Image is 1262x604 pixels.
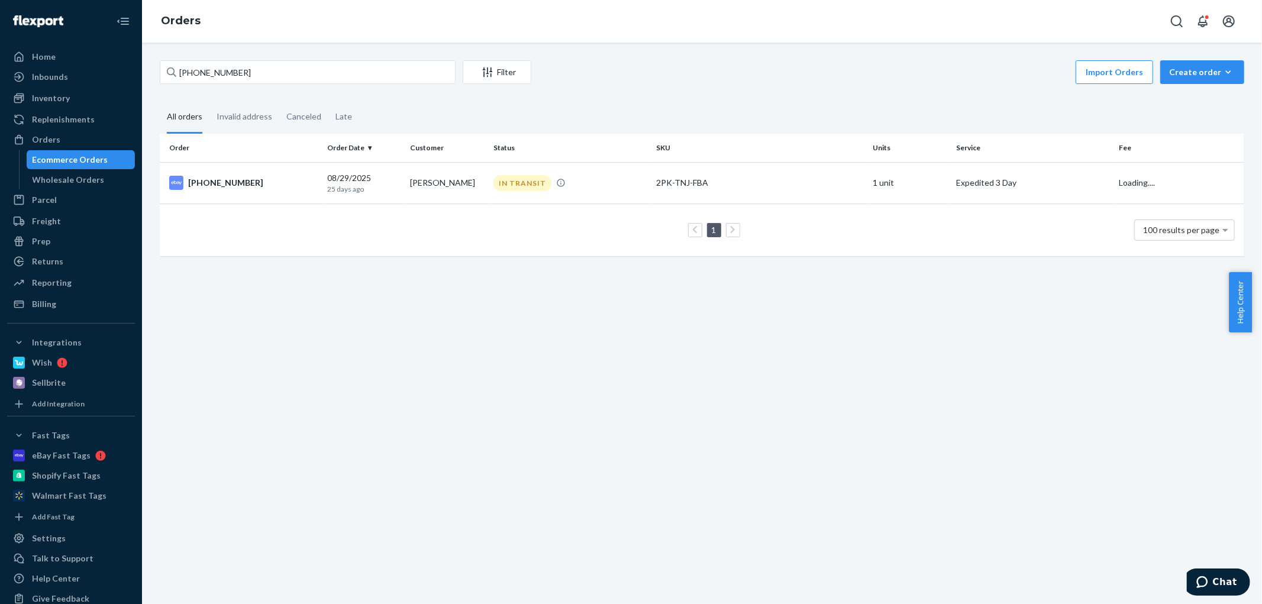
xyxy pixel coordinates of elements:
button: Integrations [7,333,135,352]
a: Page 1 is your current page [709,225,719,235]
a: Help Center [7,569,135,588]
a: Add Integration [7,397,135,411]
div: Invalid address [217,101,272,132]
div: Late [335,101,352,132]
div: IN TRANSIT [493,175,551,191]
a: Ecommerce Orders [27,150,135,169]
div: Integrations [32,337,82,348]
td: Loading.... [1114,162,1244,204]
a: Parcel [7,190,135,209]
div: Shopify Fast Tags [32,470,101,482]
td: 1 unit [869,162,952,204]
th: Order Date [322,134,406,162]
div: Home [32,51,56,63]
div: [PHONE_NUMBER] [169,176,318,190]
a: Inventory [7,89,135,108]
a: Walmart Fast Tags [7,486,135,505]
div: Walmart Fast Tags [32,490,106,502]
div: All orders [167,101,202,134]
a: Home [7,47,135,66]
div: 08/29/2025 [327,172,401,194]
div: Inventory [32,92,70,104]
a: Orders [161,14,201,27]
div: Prep [32,235,50,247]
div: Create order [1169,66,1235,78]
a: eBay Fast Tags [7,446,135,465]
div: Ecommerce Orders [33,154,108,166]
div: Wholesale Orders [33,174,105,186]
a: Freight [7,212,135,231]
a: Wish [7,353,135,372]
button: Open Search Box [1165,9,1189,33]
button: Help Center [1229,272,1252,332]
th: SKU [651,134,869,162]
a: Billing [7,295,135,314]
a: Reporting [7,273,135,292]
ol: breadcrumbs [151,4,210,38]
div: Customer [410,143,484,153]
a: Inbounds [7,67,135,86]
img: Flexport logo [13,15,63,27]
th: Fee [1114,134,1244,162]
a: Settings [7,529,135,548]
button: Filter [463,60,531,84]
a: Wholesale Orders [27,170,135,189]
div: Add Fast Tag [32,512,75,522]
th: Status [489,134,651,162]
button: Create order [1160,60,1244,84]
div: Returns [32,256,63,267]
a: Shopify Fast Tags [7,466,135,485]
a: Add Fast Tag [7,510,135,524]
th: Units [869,134,952,162]
a: Returns [7,252,135,271]
div: Talk to Support [32,553,93,564]
div: Replenishments [32,114,95,125]
div: Wish [32,357,52,369]
iframe: Opens a widget where you can chat to one of our agents [1187,569,1250,598]
div: Fast Tags [32,429,70,441]
button: Talk to Support [7,549,135,568]
div: Inbounds [32,71,68,83]
td: [PERSON_NAME] [405,162,489,204]
div: Add Integration [32,399,85,409]
th: Order [160,134,322,162]
a: Prep [7,232,135,251]
th: Service [951,134,1114,162]
a: Orders [7,130,135,149]
a: Sellbrite [7,373,135,392]
div: Billing [32,298,56,310]
div: Freight [32,215,61,227]
div: Sellbrite [32,377,66,389]
button: Close Navigation [111,9,135,33]
p: 25 days ago [327,184,401,194]
div: 2PK-TNJ-FBA [656,177,864,189]
button: Fast Tags [7,426,135,445]
input: Search orders [160,60,456,84]
div: Reporting [32,277,72,289]
a: Replenishments [7,110,135,129]
p: Expedited 3 Day [956,177,1109,189]
div: Filter [463,66,531,78]
div: Help Center [32,573,80,584]
div: Parcel [32,194,57,206]
div: Settings [32,532,66,544]
div: eBay Fast Tags [32,450,91,461]
div: Canceled [286,101,321,132]
button: Open notifications [1191,9,1215,33]
span: 100 results per page [1144,225,1220,235]
button: Import Orders [1076,60,1153,84]
button: Open account menu [1217,9,1241,33]
div: Orders [32,134,60,146]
